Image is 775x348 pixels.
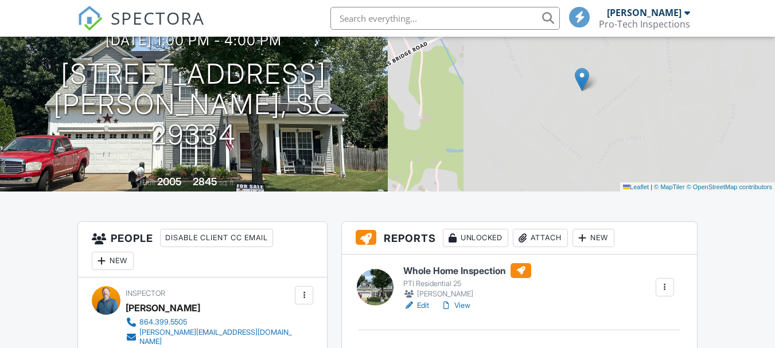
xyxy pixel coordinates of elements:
a: SPECTORA [77,15,205,40]
div: Unlocked [443,229,508,247]
a: [PERSON_NAME][EMAIL_ADDRESS][DOMAIN_NAME] [126,328,292,346]
h1: [STREET_ADDRESS] [PERSON_NAME], SC 29334 [18,59,369,150]
a: © MapTiler [654,183,685,190]
span: sq. ft. [219,178,235,187]
h3: Reports [342,222,696,255]
span: Inspector [126,289,165,298]
div: Disable Client CC Email [160,229,273,247]
a: © OpenStreetMap contributors [687,183,772,190]
a: Edit [403,300,429,311]
div: [PERSON_NAME] [607,7,681,18]
div: PTI Residential 25 [403,279,531,288]
a: View [441,300,470,311]
div: 2845 [193,175,217,187]
div: [PERSON_NAME][EMAIL_ADDRESS][DOMAIN_NAME] [139,328,292,346]
h3: People [78,222,327,277]
div: [PERSON_NAME] [403,288,531,300]
input: Search everything... [330,7,560,30]
div: Pro-Tech Inspections [599,18,690,30]
img: The Best Home Inspection Software - Spectora [77,6,103,31]
a: Leaflet [623,183,649,190]
a: Whole Home Inspection PTI Residential 25 [PERSON_NAME] [403,263,531,300]
a: 864.399.5505 [126,316,292,328]
div: 2005 [157,175,182,187]
div: Attach [513,229,568,247]
span: | [651,183,652,190]
h6: Whole Home Inspection [403,263,531,278]
div: New [573,229,614,247]
h3: [DATE] 1:00 pm - 4:00 pm [106,33,282,48]
span: Built [143,178,155,187]
span: SPECTORA [111,6,205,30]
img: Marker [575,68,589,91]
div: New [92,252,134,270]
div: [PERSON_NAME] [126,299,200,316]
div: 864.399.5505 [139,318,187,327]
